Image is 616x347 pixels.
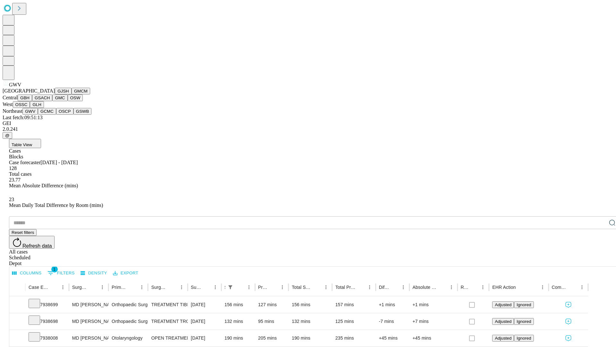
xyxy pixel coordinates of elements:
button: Select columns [11,268,43,278]
span: 1 [51,266,58,272]
button: GSWB [73,108,92,115]
button: Menu [278,283,287,292]
button: OSCP [56,108,73,115]
span: Table View [12,142,32,147]
button: GBH [18,94,32,101]
span: [GEOGRAPHIC_DATA] [3,88,55,93]
div: [DATE] [191,297,218,313]
div: 205 mins [258,330,286,346]
div: 7938698 [29,313,66,330]
div: +7 mins [413,313,454,330]
div: Surgery Date [191,285,201,290]
div: TREATMENT TROCHANTERIC [MEDICAL_DATA] FRACTURE INTERMEDULLARY ROD [151,313,184,330]
div: Total Predicted Duration [335,285,355,290]
button: Menu [211,283,220,292]
button: Menu [538,283,547,292]
span: Northeast [3,108,22,114]
button: Menu [244,283,253,292]
button: Sort [269,283,278,292]
button: Menu [137,283,146,292]
div: 190 mins [292,330,329,346]
button: Expand [13,299,22,311]
button: Menu [98,283,107,292]
span: Last fetch: 09:51:13 [3,115,43,120]
button: GMC [52,94,67,101]
button: Sort [128,283,137,292]
span: 23 [9,197,14,202]
div: Otolaryngology [112,330,145,346]
div: Case Epic Id [29,285,49,290]
div: MD [PERSON_NAME] [PERSON_NAME] Md [72,330,105,346]
span: Ignored [517,302,531,307]
button: Adjusted [492,318,514,325]
div: 1 active filter [226,283,235,292]
span: Mean Daily Total Difference by Room (mins) [9,202,103,208]
span: Mean Absolute Difference (mins) [9,183,78,188]
div: Surgery Name [151,285,167,290]
span: Central [3,95,18,100]
span: 128 [9,165,17,171]
div: Orthopaedic Surgery [112,313,145,330]
div: 156 mins [225,297,252,313]
button: Menu [321,283,330,292]
span: Ignored [517,336,531,341]
button: Menu [577,283,586,292]
div: +45 mins [413,330,454,346]
div: 157 mins [335,297,372,313]
button: GSACH [32,94,52,101]
button: Menu [447,283,456,292]
div: [DATE] [191,330,218,346]
div: Total Scheduled Duration [292,285,312,290]
span: 23.77 [9,177,21,182]
div: 127 mins [258,297,286,313]
div: +45 mins [379,330,406,346]
div: MD [PERSON_NAME] Iv [PERSON_NAME] [72,313,105,330]
button: GLH [30,101,44,108]
div: OPEN TREATMENT COMPLICATED MALAR [MEDICAL_DATA] [151,330,184,346]
div: Absolute Difference [413,285,437,290]
div: +1 mins [413,297,454,313]
button: Refresh data [9,236,55,249]
div: 7938008 [29,330,66,346]
button: Expand [13,333,22,344]
button: Adjusted [492,335,514,342]
button: Menu [365,283,374,292]
span: Reset filters [12,230,34,235]
div: 7938699 [29,297,66,313]
span: [DATE] - [DATE] [40,160,78,165]
div: Comments [552,285,568,290]
button: Ignored [514,318,534,325]
div: Difference [379,285,389,290]
button: Show filters [226,283,235,292]
div: Orthopaedic Surgery [112,297,145,313]
div: -7 mins [379,313,406,330]
button: Menu [478,283,487,292]
button: Adjusted [492,301,514,308]
div: GEI [3,120,613,126]
button: Sort [438,283,447,292]
button: Sort [390,283,399,292]
div: TREATMENT TIBIAL FRACTURE BY INTRAMEDULLARY IMPLANT [151,297,184,313]
button: Sort [312,283,321,292]
button: Table View [9,139,41,148]
div: 132 mins [292,313,329,330]
span: Refresh data [22,243,52,249]
div: EHR Action [492,285,516,290]
div: +1 mins [379,297,406,313]
div: [DATE] [191,313,218,330]
div: 125 mins [335,313,372,330]
div: Predicted In Room Duration [258,285,269,290]
span: West [3,102,13,107]
div: 95 mins [258,313,286,330]
span: Case forecaster [9,160,40,165]
button: GMCM [72,88,90,94]
button: Menu [58,283,67,292]
div: MD [PERSON_NAME] Iv [PERSON_NAME] [72,297,105,313]
div: 190 mins [225,330,252,346]
button: Ignored [514,335,534,342]
button: Show filters [46,268,76,278]
button: Sort [168,283,177,292]
button: GWV [22,108,38,115]
div: 156 mins [292,297,329,313]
